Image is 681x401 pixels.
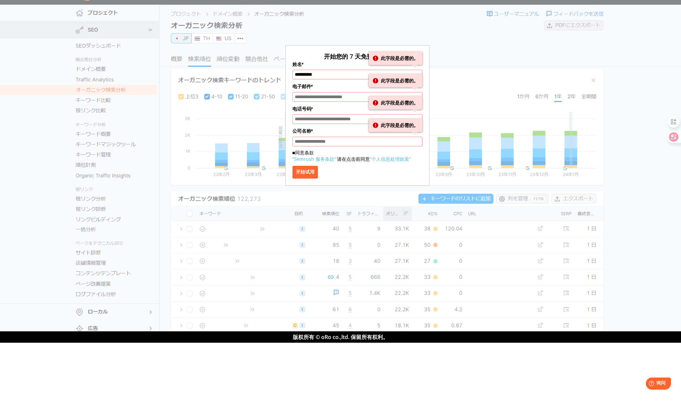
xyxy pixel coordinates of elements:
[292,156,336,162] a: “Semrush 服务条款”
[293,333,388,341] font: 版权所有 © oRo co.,ltd. 保留所有权利。
[381,100,418,106] font: 此字段是必需的。
[292,106,313,112] font: 电话号码*
[292,84,313,89] font: 电子邮件*
[370,156,411,162] a: “个人信息处理政策”
[324,52,391,60] font: 开始您的 7 天免费试用！
[381,56,418,61] font: 此字段是必需的。
[296,169,315,175] font: 开始试用
[292,128,313,134] font: 公司名称*
[292,166,318,179] button: 开始试用
[292,149,314,156] font: ■同意条款
[381,123,418,128] font: 此字段是必需的。
[621,375,674,394] iframe: 帮助小部件启动器
[381,78,418,83] font: 此字段是必需的。
[337,156,370,162] font: 请在点击前同意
